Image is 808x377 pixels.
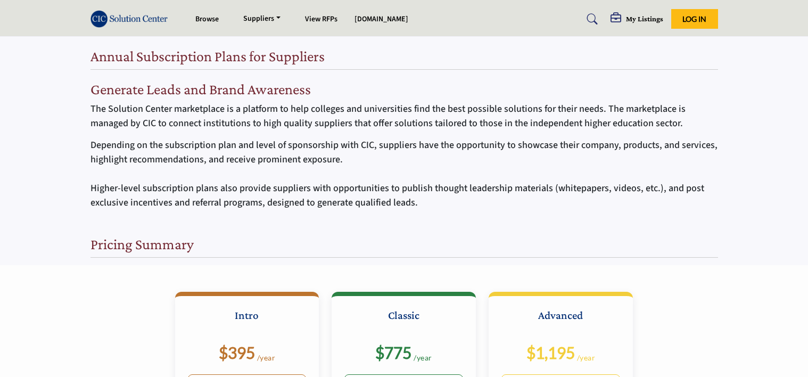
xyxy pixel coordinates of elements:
[344,309,463,335] h3: Classic
[501,309,620,335] h3: Advanced
[414,353,432,362] sub: /year
[90,47,325,65] h2: Annual Subscription Plans for Suppliers
[236,12,288,27] a: Suppliers
[526,343,575,362] b: $1,195
[219,343,255,362] b: $395
[257,353,276,362] sub: /year
[577,353,596,362] sub: /year
[682,14,706,23] span: Log In
[90,102,718,130] p: The Solution Center marketplace is a platform to help colleges and universities find the best pos...
[90,80,718,99] h2: Generate Leads and Brand Awareness
[576,11,605,28] a: Search
[611,13,663,26] div: My Listings
[375,343,411,362] b: $775
[626,14,663,23] h5: My Listings
[90,138,718,210] p: Depending on the subscription plan and level of sponsorship with CIC, suppliers have the opportun...
[195,14,219,24] a: Browse
[671,9,718,29] button: Log In
[90,235,194,253] h2: Pricing Summary
[354,14,408,24] a: [DOMAIN_NAME]
[305,14,337,24] a: View RFPs
[188,309,307,335] h3: Intro
[90,10,174,28] img: Site Logo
